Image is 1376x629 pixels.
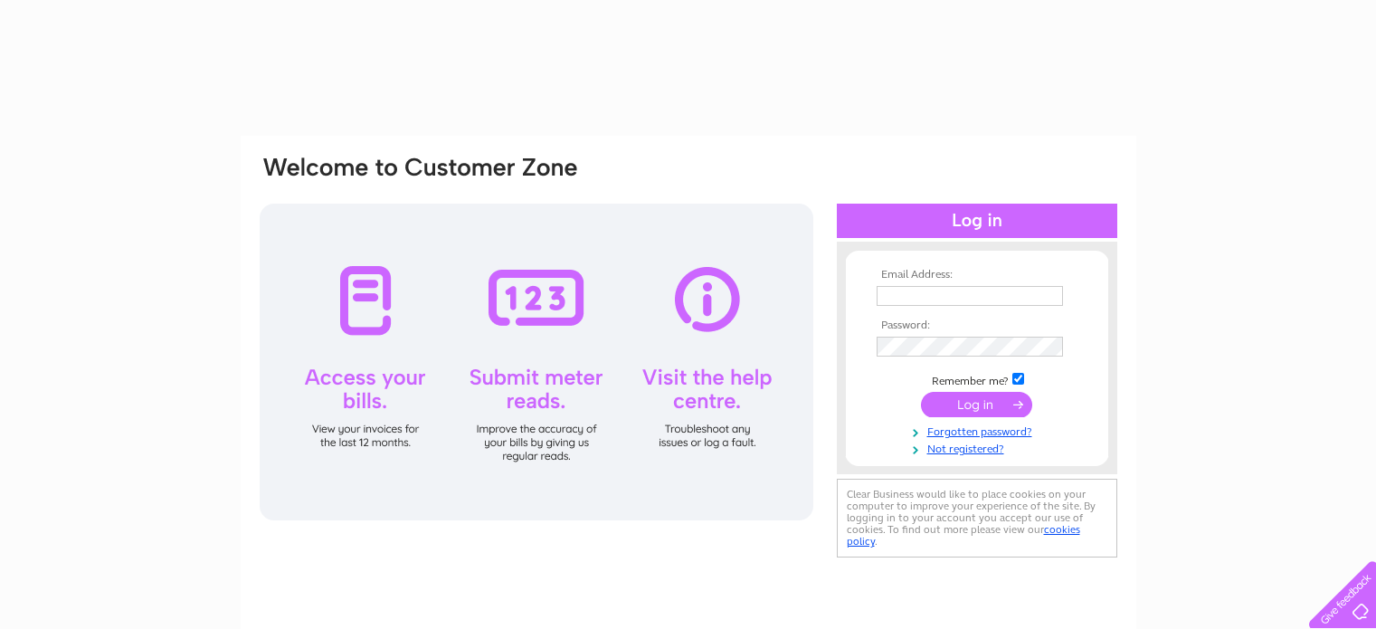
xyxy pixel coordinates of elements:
div: Clear Business would like to place cookies on your computer to improve your experience of the sit... [837,479,1117,558]
th: Email Address: [872,269,1082,281]
th: Password: [872,319,1082,332]
a: Forgotten password? [877,422,1082,439]
a: Not registered? [877,439,1082,456]
td: Remember me? [872,370,1082,388]
a: cookies policy [847,523,1080,548]
input: Submit [921,392,1032,417]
